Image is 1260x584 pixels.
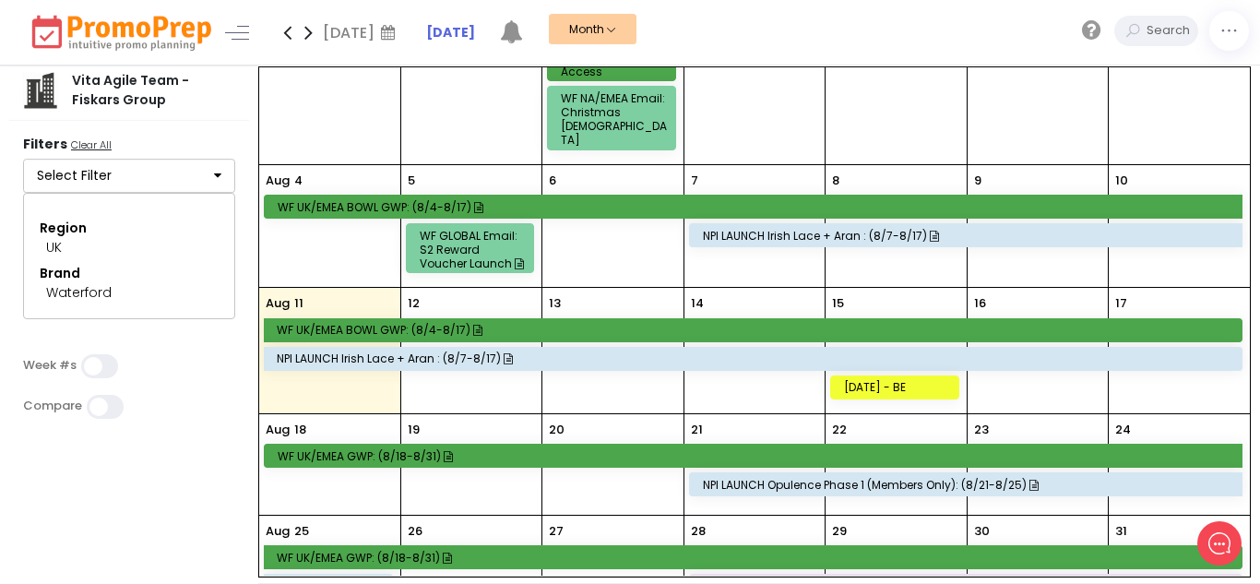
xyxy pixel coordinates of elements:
p: 5 [408,172,415,190]
p: 30 [974,522,990,541]
p: 16 [974,294,986,313]
span: We run on Gist [154,465,233,477]
p: 25 [294,522,309,541]
h1: Hello [PERSON_NAME]! [28,89,341,119]
p: 4 [294,172,303,190]
u: Clear All [71,137,112,152]
p: 20 [549,421,565,439]
a: [DATE] [426,23,475,42]
p: 31 [1115,522,1127,541]
span: New conversation [119,197,221,211]
p: Aug [266,294,290,313]
p: 27 [549,522,564,541]
p: 21 [691,421,703,439]
div: WF UK/EMEA GWP: (8/18-8/31) [277,551,1234,565]
button: Select Filter [23,159,235,194]
p: 10 [1115,172,1128,190]
button: New conversation [29,185,340,222]
div: [DATE] - BE [844,380,951,394]
label: Compare [23,399,82,413]
div: WF GLOBAL Email: S2 Reward Voucher Launch [420,229,527,270]
button: Month [549,14,636,44]
p: 28 [691,522,706,541]
div: Vita Agile Team - Fiskars Group [59,71,236,110]
p: 19 [408,421,420,439]
div: WF NA/EMEA Email: Christmas [DEMOGRAPHIC_DATA] [561,91,668,147]
div: Waterford [46,283,212,303]
iframe: gist-messenger-bubble-iframe [1197,521,1242,566]
p: Aug [266,421,290,439]
label: Week #s [23,358,77,373]
div: WF UK/EMEA BOWL GWP: (8/4-8/17) [277,323,1234,337]
p: 29 [832,522,847,541]
p: 23 [974,421,989,439]
p: 7 [691,172,698,190]
img: company.png [22,72,59,109]
h2: What can we do to help? [28,123,341,152]
div: Region [40,219,219,238]
p: 15 [832,294,844,313]
p: 17 [1115,294,1127,313]
p: 14 [691,294,704,313]
p: Aug [266,522,290,541]
input: Search [1142,16,1198,46]
strong: [DATE] [426,23,475,42]
p: 26 [408,522,422,541]
div: WF UK/EMEA BOWL GWP: (8/4-8/17) [278,200,1235,214]
div: [DATE] [323,18,401,46]
p: 18 [294,421,306,439]
div: NPI LAUNCH Irish Lace + Aran : (8/7-8/17) [277,352,1234,365]
div: UK [46,238,212,257]
p: 12 [408,294,420,313]
div: Brand [40,264,219,283]
p: 8 [832,172,839,190]
p: 11 [294,294,303,313]
div: NPI LAUNCH Opulence Phase 1 (Members Only): (8/21-8/25) [703,478,1236,492]
p: 6 [549,172,556,190]
p: 24 [1115,421,1131,439]
div: WF UK/EMEA GWP: (8/18-8/31) [278,449,1235,463]
strong: Filters [23,135,67,153]
div: NPI LAUNCH Irish Lace + Aran : (8/7-8/17) [703,229,1236,243]
p: 22 [832,421,847,439]
p: 13 [549,294,561,313]
p: 9 [974,172,981,190]
p: Aug [266,172,290,190]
